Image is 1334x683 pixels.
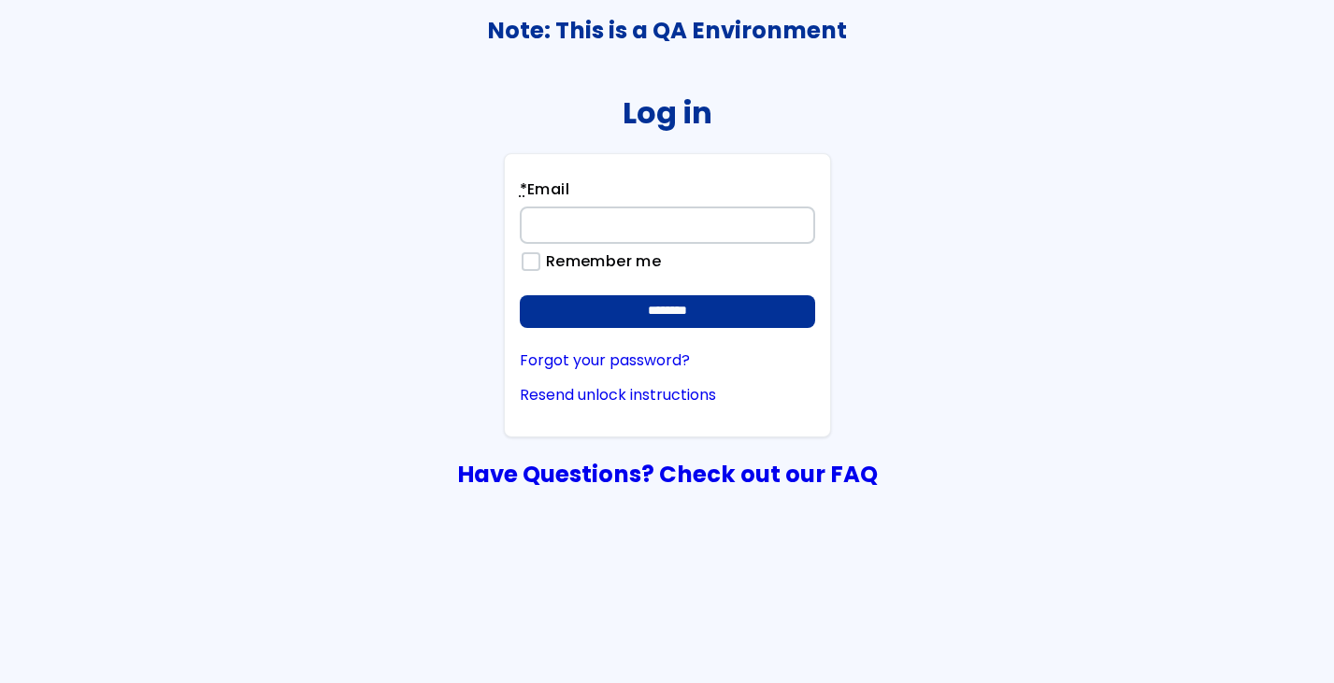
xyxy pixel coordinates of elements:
[520,178,527,200] abbr: required
[537,253,661,270] label: Remember me
[520,352,815,369] a: Forgot your password?
[457,458,878,491] a: Have Questions? Check out our FAQ
[623,95,712,130] h2: Log in
[1,18,1333,44] h3: Note: This is a QA Environment
[520,178,569,206] label: Email
[520,387,815,404] a: Resend unlock instructions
